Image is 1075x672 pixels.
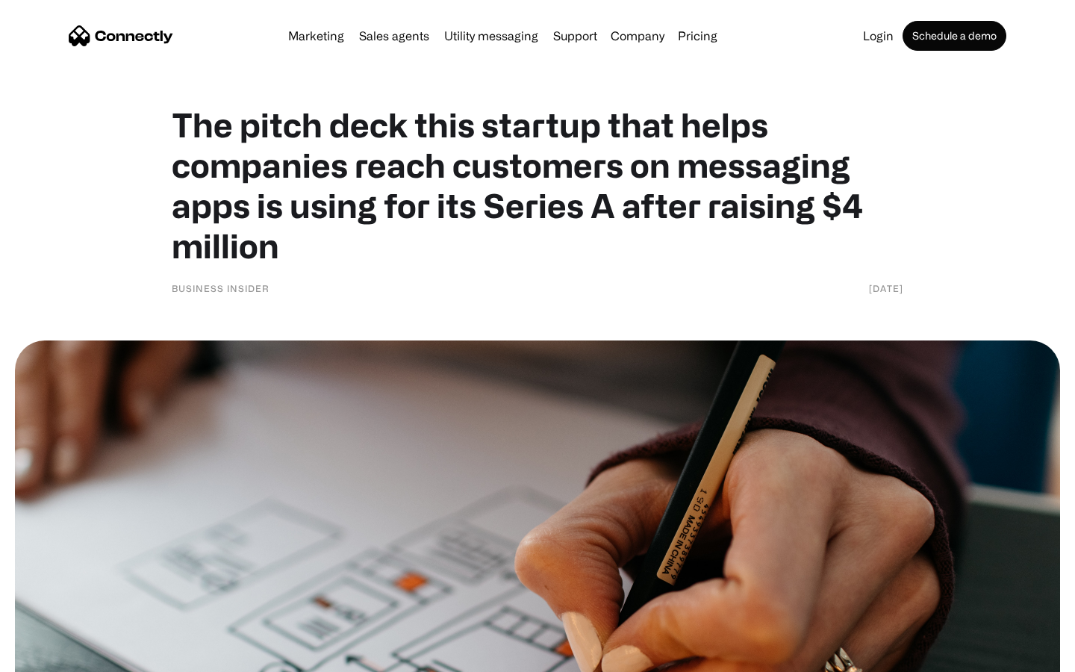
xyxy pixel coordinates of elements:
[282,30,350,42] a: Marketing
[353,30,435,42] a: Sales agents
[30,646,90,667] ul: Language list
[547,30,603,42] a: Support
[611,25,664,46] div: Company
[857,30,900,42] a: Login
[172,105,903,266] h1: The pitch deck this startup that helps companies reach customers on messaging apps is using for i...
[672,30,723,42] a: Pricing
[903,21,1006,51] a: Schedule a demo
[172,281,269,296] div: Business Insider
[15,646,90,667] aside: Language selected: English
[438,30,544,42] a: Utility messaging
[869,281,903,296] div: [DATE]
